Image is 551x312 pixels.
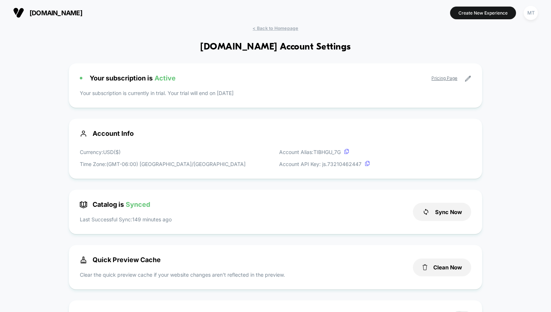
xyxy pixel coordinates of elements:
[80,216,172,223] p: Last Successful Sync: 149 minutes ago
[279,160,370,168] p: Account API Key: js. 73210462447
[80,271,285,279] p: Clear the quick preview cache if your website changes aren’t reflected in the preview.
[80,256,161,264] span: Quick Preview Cache
[80,201,150,208] span: Catalog is
[155,74,176,82] span: Active
[524,6,538,20] div: MT
[413,258,471,276] button: Clean Now
[413,203,471,221] button: Sync Now
[80,130,471,137] span: Account Info
[521,5,540,20] button: MT
[30,9,82,17] span: [DOMAIN_NAME]
[80,160,246,168] p: Time Zone: (GMT-06:00) [GEOGRAPHIC_DATA]/[GEOGRAPHIC_DATA]
[279,148,370,156] p: Account Alias: TIBHGU_7G
[80,89,471,97] p: Your subscription is currently in trial. Your trial will end on [DATE]
[11,7,85,19] button: [DOMAIN_NAME]
[200,42,351,52] h1: [DOMAIN_NAME] Account Settings
[90,74,176,82] span: Your subscription is
[450,7,516,19] button: Create New Experience
[253,25,298,31] span: < Back to Homepage
[13,7,24,18] img: Visually logo
[80,148,246,156] p: Currency: USD ( $ )
[126,201,150,208] span: Synced
[431,75,457,81] a: Pricing Page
